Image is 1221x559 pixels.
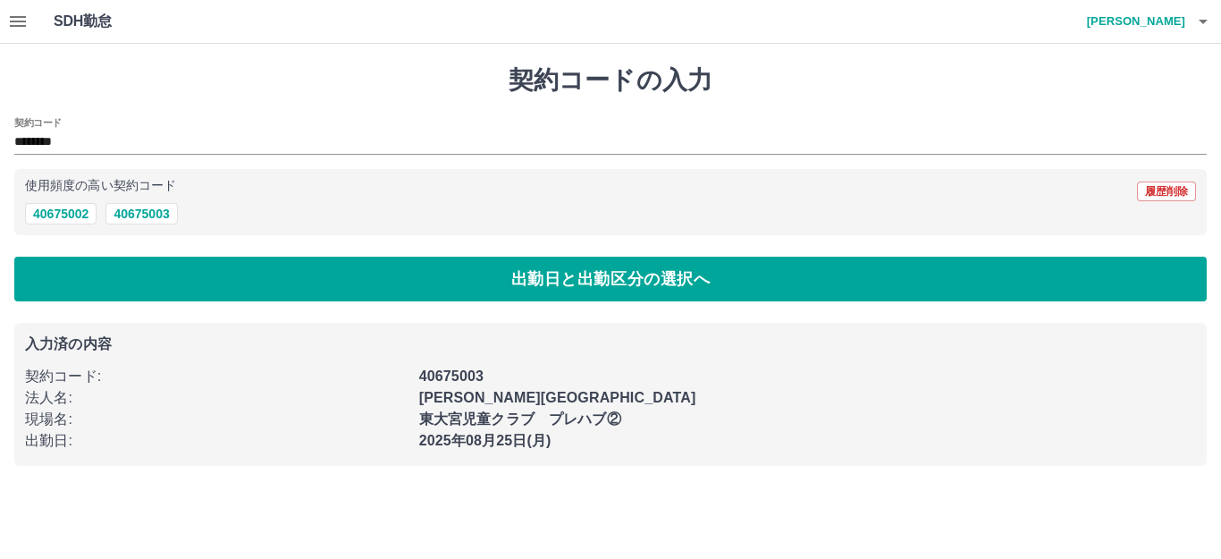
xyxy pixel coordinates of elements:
p: 法人名 : [25,387,408,409]
button: 40675003 [105,203,177,224]
b: 2025年08月25日(月) [419,433,552,448]
button: 出勤日と出勤区分の選択へ [14,257,1207,301]
button: 履歴削除 [1137,182,1196,201]
p: 現場名 : [25,409,408,430]
b: 40675003 [419,368,484,384]
h2: 契約コード [14,115,62,130]
p: 契約コード : [25,366,408,387]
p: 使用頻度の高い契約コード [25,180,176,192]
b: [PERSON_NAME][GEOGRAPHIC_DATA] [419,390,696,405]
p: 出勤日 : [25,430,408,452]
h1: 契約コードの入力 [14,65,1207,96]
p: 入力済の内容 [25,337,1196,351]
b: 東大宮児童クラブ プレハブ② [419,411,621,427]
button: 40675002 [25,203,97,224]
